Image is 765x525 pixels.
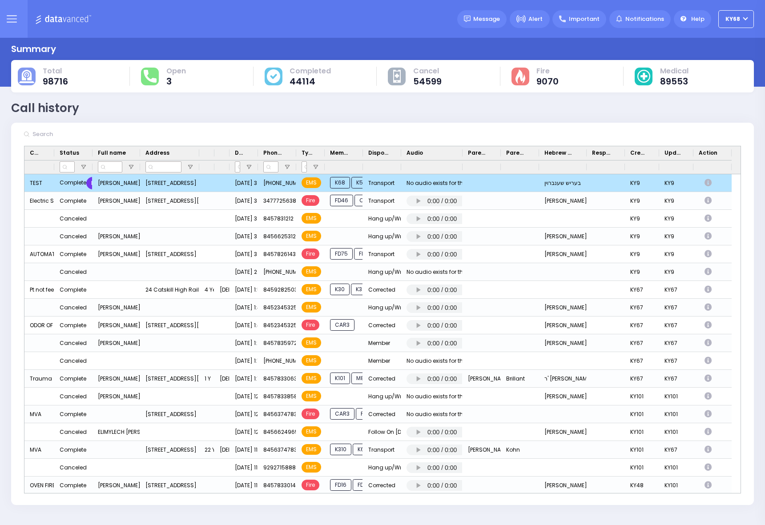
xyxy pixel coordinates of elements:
[330,373,350,384] span: K101
[363,423,401,441] div: Follow On [DOMAIN_NAME]
[407,266,480,278] div: No audio exists for this call.
[659,263,693,281] div: KY9
[659,317,693,334] div: KY67
[659,192,693,210] div: KY9
[302,444,321,455] span: EMS
[263,410,297,418] span: 8456374783
[140,441,199,459] div: [STREET_ADDRESS]
[263,197,296,204] span: 3477725638
[24,477,732,494] div: Press SPACE to select this row.
[302,480,319,490] span: Fire
[93,317,140,334] div: [PERSON_NAME] BINYUMEN [PERSON_NAME] [PERSON_NAME]
[637,70,651,83] img: medical-cause.svg
[539,245,587,263] div: [PERSON_NAME]
[24,281,54,299] div: Pt not feeling well
[625,299,659,317] div: KY67
[24,459,732,477] div: Press SPACE to select this row.
[145,149,169,157] span: Address
[691,15,705,24] span: Help
[229,352,258,370] div: [DATE] 1:16:32 PM
[24,245,54,263] div: AUTOMATIC FIRE ALARM
[625,281,659,299] div: KY67
[539,423,587,441] div: [PERSON_NAME]
[11,42,56,56] div: Summary
[60,373,86,385] div: Complete
[659,245,693,263] div: KY9
[140,245,199,263] div: [STREET_ADDRESS]
[263,481,296,489] span: 8457833014
[625,370,659,388] div: KY67
[659,174,693,192] div: KY9
[625,228,659,245] div: KY9
[24,405,54,423] div: MVA
[625,388,659,405] div: KY101
[473,15,500,24] span: Message
[353,479,374,491] span: FD31
[330,408,354,420] span: CAR3
[351,284,374,295] span: K303
[539,477,587,494] div: [PERSON_NAME]
[539,370,587,388] div: ר' [PERSON_NAME]
[24,317,732,334] div: Press SPACE to select this row.
[363,263,401,281] div: Hang up/Wrong Number
[659,423,693,441] div: KY101
[98,161,122,172] input: Full name Filter Input
[302,355,321,366] span: EMS
[263,179,310,187] span: [PHONE_NUMBER]
[659,228,693,245] div: KY9
[536,67,559,76] span: Fire
[86,177,119,189] a: Restore
[363,441,401,459] div: Transport
[330,248,353,260] span: FD75
[60,302,87,313] div: Canceled
[363,370,401,388] div: Corrected
[660,67,688,76] span: Medical
[24,477,54,494] div: OVEN FIRE
[93,299,140,317] div: [PERSON_NAME] BINYUMEN [PERSON_NAME] [PERSON_NAME]
[413,77,442,86] span: 54599
[363,334,401,352] div: Member
[24,405,732,423] div: Press SPACE to select this row.
[659,299,693,317] div: KY67
[229,210,258,228] div: [DATE] 3:05:12 PM
[235,161,240,172] input: Date & Time Filter Input
[140,405,199,423] div: [STREET_ADDRESS]
[24,245,732,263] div: Press SPACE to select this row.
[263,215,294,222] span: 8457831212
[60,248,86,260] div: Complete
[363,459,401,477] div: Hang up/Wrong Number
[24,370,54,388] div: Trauma
[263,464,296,471] span: 9292715888
[140,370,199,388] div: [STREET_ADDRESS][PERSON_NAME]
[659,405,693,423] div: KY101
[214,441,229,459] div: [DEMOGRAPHIC_DATA]
[625,174,659,192] div: KY9
[354,195,379,206] span: CAR5
[246,164,253,171] button: Open Filter Menu
[93,192,140,210] div: [PERSON_NAME] יודא ווייס
[539,192,587,210] div: [PERSON_NAME]
[166,77,186,86] span: 3
[407,391,480,402] div: No audio exists for this call.
[464,16,471,22] img: message.svg
[60,161,75,172] input: Status Filter Input
[263,250,296,258] span: 8457826143
[93,334,140,352] div: [PERSON_NAME] [PERSON_NAME]
[463,370,501,388] div: [PERSON_NAME]
[625,441,659,459] div: KY101
[93,228,140,245] div: [PERSON_NAME] [PERSON_NAME]
[725,15,740,23] span: ky68
[214,370,229,388] div: [DEMOGRAPHIC_DATA]
[229,441,258,459] div: [DATE] 11:59:05 AM
[330,284,350,295] span: K30
[24,370,732,388] div: Press SPACE to select this row.
[80,164,87,171] button: Open Filter Menu
[24,334,732,352] div: Press SPACE to select this row.
[569,15,600,24] span: Important
[539,334,587,352] div: [PERSON_NAME]
[24,441,54,459] div: MVA
[660,77,688,86] span: 89553
[468,149,488,157] span: Parent First Name
[290,77,331,86] span: 44114
[43,77,68,86] span: 98716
